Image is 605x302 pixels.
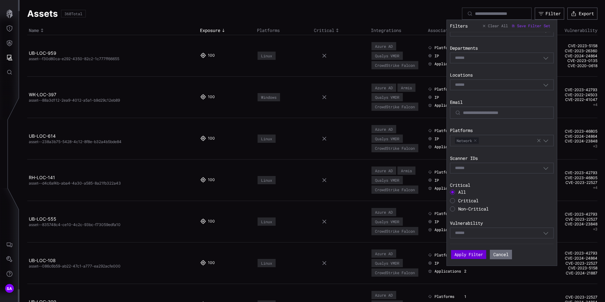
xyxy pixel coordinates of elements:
[542,134,597,139] a: CVE-2024-24864
[29,264,121,268] span: asset--086c6b59-ab22-47c1-a777-ea292acfe000
[314,28,368,33] div: Toggle sort direction
[542,180,597,185] a: CVE-2023-22527
[542,53,597,59] a: CVE-2024-24864
[434,128,454,133] span: Platforms
[543,82,549,88] button: Toggle options menu
[546,11,561,16] div: Filter
[511,23,551,29] button: Save Filter Set
[542,92,597,98] a: CVE-2022-24503
[542,43,597,48] a: CVE-2023-5158
[450,220,554,226] label: Vulnerability
[65,12,82,16] div: 360 Total
[434,227,461,232] span: Applications
[450,182,554,188] label: Critical
[261,95,277,99] div: Windows
[536,138,541,143] button: Clear selection
[375,187,415,192] div: CrowdStrike Falcon
[543,55,549,61] button: Toggle options menu
[29,216,56,222] a: UB-LOC-555
[434,61,461,66] span: Applications
[542,139,597,144] a: CVE-2024-23848
[451,250,486,259] button: Apply Filter
[375,146,415,150] div: CrowdStrike Falcon
[434,219,439,224] span: IP
[426,26,483,35] th: Associations
[434,136,439,142] span: IP
[208,219,213,224] div: 100
[208,260,213,266] div: 100
[375,44,393,48] div: Azure AD
[450,45,554,51] label: Departments
[27,8,58,19] h1: Assets
[535,8,564,20] button: Filter
[455,137,479,144] span: Network
[208,53,213,59] div: 100
[450,99,554,105] label: Email
[29,222,121,227] span: asset--835748c4-ce10-4c2c-93bc-f73059edfa10
[593,185,597,190] button: +4
[434,170,454,175] span: Platforms
[401,85,412,90] div: Armis
[434,294,454,299] span: Platforms
[29,181,121,186] span: asset--d4c6af4b-aba4-4a30-a585-8a21fb322a43
[542,212,597,217] a: CVE-2023-42793
[542,48,597,53] a: CVE-2023-26360
[482,23,508,29] button: Clear All
[375,168,393,173] div: Azure AD
[261,261,272,265] div: Linux
[542,97,597,102] a: CVE-2022-41047
[434,87,454,92] span: Platforms
[29,98,120,103] span: asset--88a3d112-2ea9-4012-a5a1-b9d29c12eb89
[434,261,439,266] span: IP
[401,168,412,173] div: Armis
[542,170,597,175] a: CVE-2023-42793
[542,266,597,271] a: CVE-2023-5158
[0,281,19,296] button: SA
[434,253,454,258] span: Platforms
[261,53,272,58] div: Linux
[450,23,468,29] div: Filters
[29,139,122,144] span: asset--238a3b75-5428-4c12-8f8e-b32a4b5bde84
[375,293,393,297] div: Azure AD
[464,269,477,274] div: 2
[434,103,461,108] span: Applications
[375,104,415,109] div: CrowdStrike Falcon
[375,178,399,182] div: Qualys VMDR
[542,129,597,134] a: CVE-2023-46805
[464,294,477,299] div: 1
[375,251,393,256] div: Azure AD
[542,251,597,256] a: CVE-2023-42793
[542,256,597,261] a: CVE-2024-24864
[517,23,550,28] span: Save Filter Set
[29,92,56,97] a: WK-LOC-397
[375,95,399,99] div: Qualys VMDR
[375,229,415,233] div: CrowdStrike Falcon
[542,261,597,266] a: CVE-2023-22527
[434,144,461,149] span: Applications
[261,219,272,224] div: Linux
[542,222,597,227] a: CVE-2024-23848
[542,63,597,68] a: CVE-2020-0618
[434,211,454,216] span: Platforms
[542,87,597,92] a: CVE-2023-42793
[434,178,439,183] span: IP
[490,250,512,259] button: Cancel
[29,133,56,139] a: UB-LOC-614
[375,261,399,265] div: Qualys VMDR
[567,8,597,20] button: Export
[29,258,56,263] a: UB-LOC-108
[542,295,597,300] a: CVE-2023-22527
[375,136,399,141] div: Qualys VMDR
[375,85,393,90] div: Azure AD
[29,56,119,61] span: asset--f30d80ca-e292-4350-82c2-1c777ff66655
[375,127,393,131] div: Azure AD
[488,23,508,28] span: Clear All
[208,136,213,142] div: 100
[542,58,597,63] a: CVE-2023-0135
[29,50,56,56] a: UB-LOC-959
[261,178,272,182] div: Linux
[261,136,272,141] div: Linux
[434,45,454,50] span: Platforms
[542,217,597,222] a: CVE-2023-22527
[375,63,415,67] div: CrowdStrike Falcon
